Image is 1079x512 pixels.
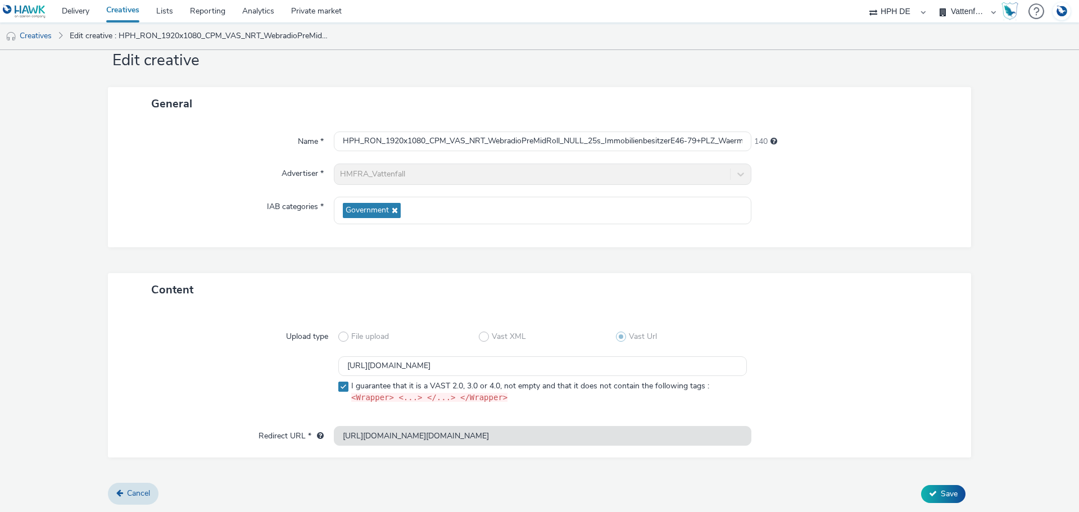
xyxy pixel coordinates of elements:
[770,136,777,147] div: Maximum 255 characters
[311,431,324,442] div: URL will be used as a validation URL with some SSPs and it will be the redirection URL of your cr...
[346,206,389,215] span: Government
[262,197,328,212] label: IAB categories *
[1001,2,1023,20] a: Hawk Academy
[293,132,328,147] label: Name *
[338,356,747,376] input: Vast URL
[351,331,389,342] span: File upload
[6,31,17,42] img: audio
[127,488,150,499] span: Cancel
[492,331,526,342] span: Vast XML
[151,282,193,297] span: Content
[351,393,507,402] code: <Wrapper> <...> </...> </Wrapper>
[254,426,328,442] label: Redirect URL *
[754,136,768,147] span: 140
[334,132,751,151] input: Name
[921,485,965,503] button: Save
[151,96,192,111] span: General
[629,331,657,342] span: Vast Url
[64,22,334,49] a: Edit creative : HPH_RON_1920x1080_CPM_VAS_NRT_WebradioPreMidRoll_NULL_25s_ImmobilienbesitzerE46-7...
[277,164,328,179] label: Advertiser *
[282,327,333,342] label: Upload type
[351,380,709,404] span: I guarantee that it is a VAST 2.0, 3.0 or 4.0, not empty and that it does not contain the followi...
[3,4,46,19] img: undefined Logo
[108,50,971,71] h1: Edit creative
[1001,2,1018,20] img: Hawk Academy
[1053,2,1070,21] img: Account DE
[334,426,751,446] input: url...
[941,488,958,499] span: Save
[108,483,158,504] a: Cancel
